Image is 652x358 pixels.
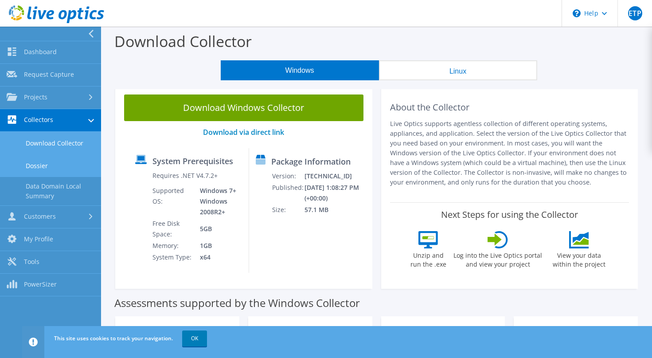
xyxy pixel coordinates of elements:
td: Size: [272,204,304,216]
td: 57.1 MB [304,204,368,216]
td: Published: [272,182,304,204]
a: Download Windows Collector [124,94,363,121]
span: This site uses cookies to track your navigation. [54,334,173,342]
td: Supported OS: [152,185,193,218]
td: Free Disk Space: [152,218,193,240]
svg: \n [573,9,581,17]
p: Live Optics supports agentless collection of different operating systems, appliances, and applica... [390,119,629,187]
label: Log into the Live Optics portal and view your project [453,248,543,269]
label: Unzip and run the .exe [408,248,449,269]
label: System Prerequisites [152,157,233,165]
a: OK [182,330,207,346]
a: Download via direct link [203,127,284,137]
td: 5GB [193,218,242,240]
td: Windows 7+ Windows 2008R2+ [193,185,242,218]
label: Next Steps for using the Collector [441,209,578,220]
td: x64 [193,252,242,263]
label: View your data within the project [547,248,611,269]
button: Windows [221,60,379,80]
td: Memory: [152,240,193,252]
label: Package Information [271,157,351,166]
td: System Type: [152,252,193,263]
button: Linux [379,60,537,80]
td: [TECHNICAL_ID] [304,170,368,182]
td: [DATE] 1:08:27 PM (+00:00) [304,182,368,204]
span: ETP [628,6,642,20]
label: Assessments supported by the Windows Collector [114,299,360,307]
td: 1GB [193,240,242,252]
label: Requires .NET V4.7.2+ [152,171,218,180]
td: Version: [272,170,304,182]
h2: About the Collector [390,102,629,113]
label: Download Collector [114,31,252,51]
